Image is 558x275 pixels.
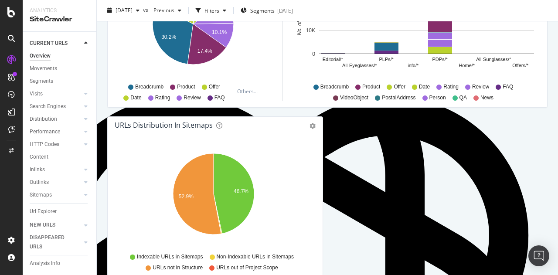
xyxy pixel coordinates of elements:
div: SiteCrawler [30,14,89,24]
a: NEW URLS [30,221,82,230]
span: Rating [155,94,170,102]
text: All-Sunglasses/* [476,57,511,62]
div: Movements [30,64,57,73]
a: Performance [30,127,82,136]
text: Editorial/* [323,57,344,62]
a: Movements [30,64,90,73]
div: gear [310,123,316,129]
a: Distribution [30,115,82,124]
span: Non-Indexable URLs in Sitemaps [217,253,294,261]
a: Inlinks [30,165,82,174]
div: Visits [30,89,43,98]
div: Search Engines [30,102,66,111]
span: Review [472,83,489,91]
a: Analysis Info [30,259,90,268]
text: info/* [408,63,419,68]
span: Date [130,94,141,102]
text: 30.2% [161,34,176,40]
a: Overview [30,51,90,61]
button: [DATE] [104,3,143,17]
a: Outlinks [30,178,82,187]
div: Distribution [30,115,57,124]
span: Product [177,83,195,91]
div: Performance [30,127,60,136]
span: FAQ [214,94,225,102]
text: All-Eyeglasses/* [342,63,377,68]
span: News [480,94,493,102]
text: Offers/* [512,63,529,68]
div: Overview [30,51,51,61]
span: Previous [150,7,174,14]
div: Segments [30,77,53,86]
span: QA [459,94,467,102]
span: Date [419,83,430,91]
span: URLs not in Structure [153,264,203,272]
div: URLs Distribution in Sitemaps [115,121,213,129]
div: Outlinks [30,178,49,187]
span: Review [184,94,201,102]
span: VideoObject [340,94,368,102]
a: Visits [30,89,82,98]
div: Content [30,153,48,162]
text: 46.7% [234,188,248,194]
span: 2025 Sep. 28th [116,7,133,14]
div: Analytics [30,7,89,14]
span: vs [143,6,150,13]
div: Filters [204,7,219,14]
a: Content [30,153,90,162]
a: Search Engines [30,102,82,111]
div: DISAPPEARED URLS [30,233,74,251]
span: Offer [394,83,405,91]
text: PLPs/* [379,57,394,62]
div: Url Explorer [30,207,57,216]
span: FAQ [503,83,513,91]
div: Sitemaps [30,190,52,200]
text: 10K [306,27,315,34]
div: HTTP Codes [30,140,59,149]
button: Previous [150,3,185,17]
text: 10.1% [212,29,227,35]
span: Person [429,94,446,102]
span: PostalAddress [382,94,415,102]
text: Home/* [459,63,475,68]
span: Rating [443,83,459,91]
span: URLs out of Project Scope [216,264,278,272]
a: CURRENT URLS [30,39,82,48]
div: Inlinks [30,165,45,174]
span: Product [362,83,380,91]
a: HTTP Codes [30,140,82,149]
text: 17.4% [197,48,212,54]
span: Indexable URLs in Sitemaps [137,253,203,261]
span: Breadcrumb [320,83,349,91]
div: NEW URLS [30,221,55,230]
span: Offer [209,83,220,91]
text: No. of Objects [296,2,303,35]
span: Breadcrumb [135,83,163,91]
div: [DATE] [277,7,293,14]
div: Analysis Info [30,259,60,268]
button: Segments[DATE] [237,3,296,17]
svg: A chart. [115,148,313,249]
div: Open Intercom Messenger [528,245,549,266]
text: 52.9% [179,194,194,200]
a: Url Explorer [30,207,90,216]
span: Segments [250,7,275,14]
div: CURRENT URLS [30,39,68,48]
button: Filters [192,3,230,17]
a: Segments [30,77,90,86]
text: PDPs/* [432,57,448,62]
a: DISAPPEARED URLS [30,233,82,251]
div: Others... [237,88,262,95]
text: 0 [312,51,315,57]
a: Sitemaps [30,190,82,200]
